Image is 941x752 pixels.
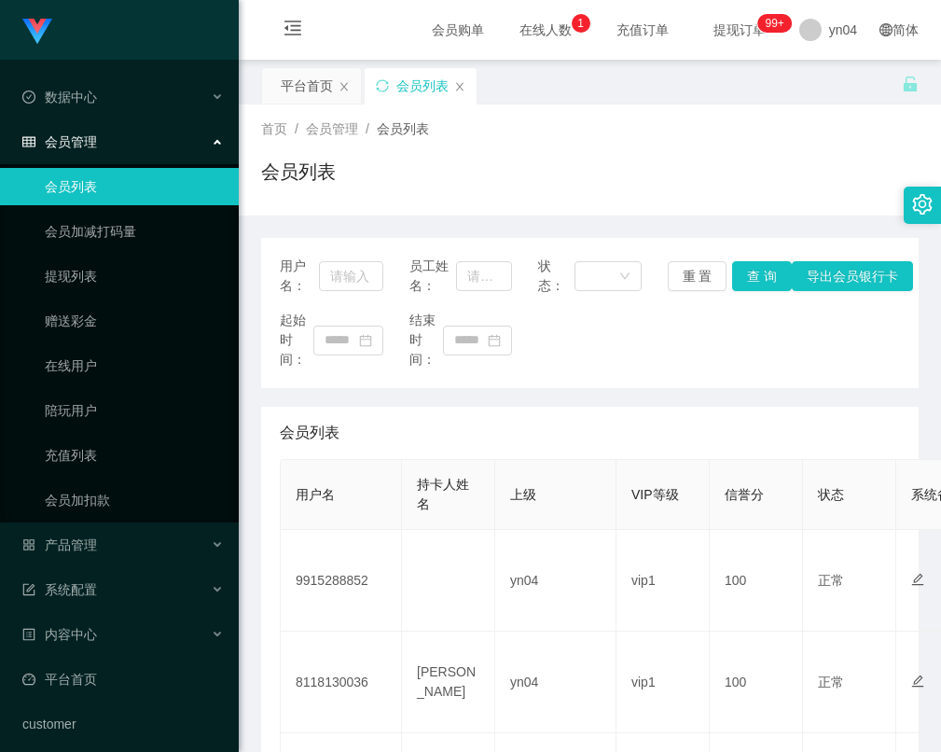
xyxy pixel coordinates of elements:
a: 赠送彩金 [45,302,224,340]
td: 100 [710,632,803,733]
a: 陪玩用户 [45,392,224,429]
span: 持卡人姓名 [417,477,469,511]
i: 图标: form [22,583,35,596]
td: yn04 [495,530,616,632]
a: 会员加扣款 [45,481,224,519]
sup: 299 [757,14,791,33]
div: 平台首页 [281,68,333,104]
span: 结束时间： [409,311,443,369]
td: yn04 [495,632,616,733]
i: 图标: close [339,81,350,92]
i: 图标: unlock [902,76,919,92]
span: 正常 [818,573,844,588]
a: 会员列表 [45,168,224,205]
span: 首页 [261,121,287,136]
a: customer [22,705,224,743]
i: 图标: profile [22,628,35,641]
a: 提现列表 [45,258,224,295]
i: 图标: global [879,23,893,36]
span: 充值订单 [607,23,678,36]
span: 会员管理 [22,134,97,149]
button: 查 询 [732,261,792,291]
i: 图标: table [22,135,35,148]
td: 8118130036 [281,632,402,733]
span: / [366,121,369,136]
span: 会员列表 [280,422,339,444]
td: vip1 [616,530,710,632]
span: 在线人数 [510,23,581,36]
span: 信誉分 [725,487,764,502]
p: 1 [577,14,584,33]
span: 用户名： [280,257,319,296]
i: 图标: setting [912,194,933,215]
div: 会员列表 [396,68,449,104]
a: 在线用户 [45,347,224,384]
a: 图标: dashboard平台首页 [22,661,224,698]
input: 请输入 [456,261,512,291]
span: 会员管理 [306,121,358,136]
span: 上级 [510,487,536,502]
input: 请输入 [319,261,383,291]
span: 起始时间： [280,311,313,369]
i: 图标: appstore-o [22,538,35,551]
span: 内容中心 [22,627,97,642]
span: 产品管理 [22,537,97,552]
button: 重 置 [668,261,727,291]
a: 会员加减打码量 [45,213,224,250]
sup: 1 [572,14,590,33]
span: 正常 [818,675,844,689]
i: 图标: down [619,271,630,284]
i: 图标: sync [376,79,389,92]
span: 会员列表 [377,121,429,136]
span: 员工姓名： [409,257,456,296]
i: 图标: close [454,81,465,92]
img: logo.9652507e.png [22,19,52,45]
span: 数据中心 [22,90,97,104]
span: 状态 [818,487,844,502]
i: 图标: calendar [488,334,501,347]
i: 图标: edit [911,675,924,688]
span: 用户名 [296,487,335,502]
span: / [295,121,298,136]
span: 提现订单 [704,23,775,36]
td: 100 [710,530,803,632]
h1: 会员列表 [261,158,336,186]
i: 图标: menu-fold [261,1,325,61]
td: vip1 [616,632,710,733]
span: 状态： [538,257,574,296]
i: 图标: check-circle-o [22,91,35,104]
span: VIP等级 [631,487,679,502]
td: [PERSON_NAME] [402,632,495,733]
i: 图标: edit [911,573,924,586]
td: 9915288852 [281,530,402,632]
span: 系统配置 [22,582,97,597]
button: 导出会员银行卡 [792,261,913,291]
i: 图标: calendar [359,334,372,347]
a: 充值列表 [45,437,224,474]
